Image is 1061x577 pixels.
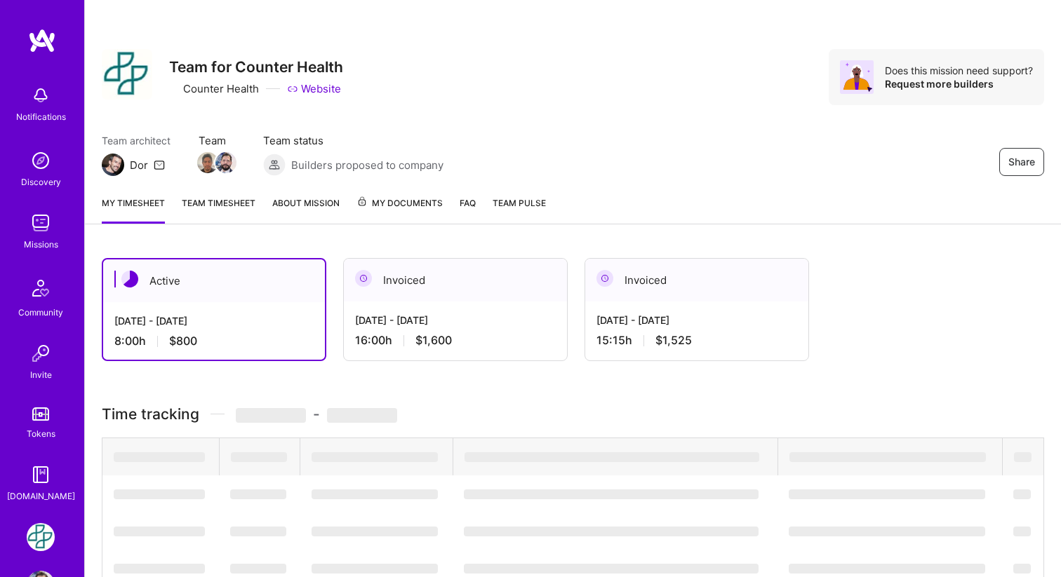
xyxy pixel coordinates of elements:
[356,196,443,211] span: My Documents
[114,313,314,328] div: [DATE] - [DATE]
[114,334,314,348] div: 8:00 h
[102,133,171,148] span: Team architect
[236,405,397,423] span: -
[197,152,218,173] img: Team Member Avatar
[231,452,287,462] span: ‌
[355,333,556,348] div: 16:00 h
[291,158,443,172] span: Builders proposed to company
[169,81,259,96] div: Counter Health
[230,489,286,499] span: ‌
[114,564,205,573] span: ‌
[355,313,556,327] div: [DATE] - [DATE]
[885,77,1033,90] div: Request more builders
[415,333,452,348] span: $1,600
[169,334,197,348] span: $800
[1008,155,1035,169] span: Share
[272,196,340,224] a: About Mission
[32,407,49,421] img: tokens
[1013,527,1031,536] span: ‌
[27,339,55,367] img: Invite
[596,333,797,348] div: 15:15 h
[355,270,372,287] img: Invoiced
[999,148,1044,176] button: Share
[312,527,438,536] span: ‌
[24,237,58,252] div: Missions
[263,154,286,176] img: Builders proposed to company
[263,133,443,148] span: Team status
[327,408,397,423] span: ‌
[121,271,138,287] img: Active
[102,196,165,224] a: My timesheet
[169,83,180,95] i: icon CompanyGray
[30,367,52,382] div: Invite
[312,489,438,499] span: ‌
[1014,452,1032,462] span: ‌
[885,64,1033,77] div: Does this mission need support?
[840,60,874,94] img: Avatar
[356,196,443,224] a: My Documents
[103,259,325,302] div: Active
[460,196,476,224] a: FAQ
[312,452,438,462] span: ‌
[102,154,124,176] img: Team Architect
[464,564,759,573] span: ‌
[130,158,148,172] div: Dor
[344,259,567,301] div: Invoiced
[464,527,759,536] span: ‌
[169,58,343,76] h3: Team for Counter Health
[16,109,66,124] div: Notifications
[27,209,55,237] img: teamwork
[114,527,205,536] span: ‌
[27,461,55,489] img: guide book
[27,426,55,441] div: Tokens
[1013,489,1031,499] span: ‌
[114,489,205,499] span: ‌
[230,564,286,573] span: ‌
[1013,564,1031,573] span: ‌
[493,198,546,208] span: Team Pulse
[27,523,55,551] img: Counter Health: Team for Counter Health
[102,49,152,100] img: Company Logo
[493,196,546,224] a: Team Pulse
[7,489,75,503] div: [DOMAIN_NAME]
[23,523,58,551] a: Counter Health: Team for Counter Health
[18,305,63,320] div: Community
[114,452,205,462] span: ‌
[27,147,55,175] img: discovery
[585,259,808,301] div: Invoiced
[217,151,235,175] a: Team Member Avatar
[154,159,165,170] i: icon Mail
[230,527,286,536] span: ‌
[199,151,217,175] a: Team Member Avatar
[789,527,985,536] span: ‌
[236,408,306,423] span: ‌
[24,271,58,305] img: Community
[596,270,613,287] img: Invoiced
[789,452,986,462] span: ‌
[27,81,55,109] img: bell
[596,313,797,327] div: [DATE] - [DATE]
[464,489,759,499] span: ‌
[182,196,255,224] a: Team timesheet
[215,152,236,173] img: Team Member Avatar
[21,175,61,189] div: Discovery
[312,564,438,573] span: ‌
[655,333,692,348] span: $1,525
[199,133,235,148] span: Team
[789,489,985,499] span: ‌
[287,81,341,96] a: Website
[465,452,759,462] span: ‌
[28,28,56,53] img: logo
[102,405,1044,423] h3: Time tracking
[789,564,985,573] span: ‌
